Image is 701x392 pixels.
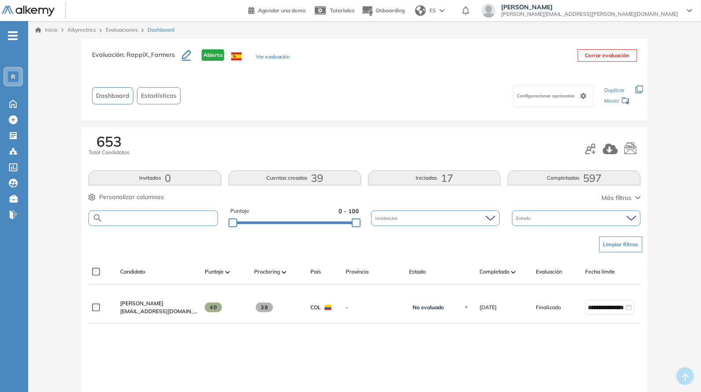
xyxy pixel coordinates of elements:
[202,49,224,61] span: Abierta
[205,303,222,312] span: 40
[429,7,436,15] span: ES
[480,268,509,276] span: Completado
[89,148,129,156] span: Total Candidatos
[310,303,321,311] span: COL
[256,303,273,312] span: 38
[501,4,678,11] span: [PERSON_NAME]
[513,85,594,107] div: Configuraciones opcionales
[89,192,164,202] button: Personalizar columnas
[96,91,129,100] span: Dashboard
[205,268,224,276] span: Puntaje
[511,271,516,274] img: [missing "en.ARROW_ALT" translation]
[106,26,138,33] a: Evaluaciones
[368,170,501,185] button: Iniciadas17
[371,211,500,226] div: Incidencias
[346,303,402,311] span: -
[517,92,577,99] span: Configuraciones opcionales
[120,268,145,276] span: Candidato
[141,91,177,100] span: Estadísticas
[415,5,426,16] img: world
[362,1,405,20] button: Onboarding
[89,170,221,185] button: Invitados0
[35,26,58,34] a: Inicio
[230,207,249,215] span: Puntaje
[248,4,306,15] a: Agendar una demo
[346,268,369,276] span: Provincia
[325,305,332,310] img: COL
[310,268,321,276] span: País
[123,51,175,59] span: : RappiX_Farmers
[536,303,561,311] span: Finalizado
[120,300,163,307] span: [PERSON_NAME]
[92,213,103,224] img: SEARCH_ALT
[602,193,632,203] span: Más filtros
[536,268,562,276] span: Evaluación
[2,6,55,17] img: Logo
[96,134,122,148] span: 653
[517,215,533,222] span: Estado
[508,170,640,185] button: Completadas597
[11,73,15,80] span: R
[258,7,306,14] span: Agendar una demo
[148,26,174,34] span: Dashboard
[120,300,198,307] a: [PERSON_NAME]
[480,303,497,311] span: [DATE]
[409,268,426,276] span: Estado
[282,271,286,274] img: [missing "en.ARROW_ALT" translation]
[578,49,637,62] button: Cerrar evaluación
[376,215,400,222] span: Incidencias
[67,26,96,33] span: Alkymetrics
[92,87,133,104] button: Dashboard
[512,211,641,226] div: Estado
[256,53,289,62] button: Ver evaluación
[137,87,181,104] button: Estadísticas
[99,192,164,202] span: Personalizar columnas
[602,193,641,203] button: Más filtros
[8,35,18,37] i: -
[605,93,630,110] div: Mover
[413,304,444,311] span: No evaluado
[599,237,642,252] button: Limpiar filtros
[231,52,242,60] img: ESP
[439,9,445,12] img: arrow
[376,7,405,14] span: Onboarding
[330,7,354,14] span: Tutoriales
[464,305,469,310] img: Ícono de flecha
[92,49,182,68] h3: Evaluación
[339,207,359,215] span: 0 - 100
[254,268,280,276] span: Proctoring
[229,170,361,185] button: Cuentas creadas39
[585,268,615,276] span: Fecha límite
[120,307,198,315] span: [EMAIL_ADDRESS][DOMAIN_NAME]
[605,87,625,93] span: Duplicar
[225,271,230,274] img: [missing "en.ARROW_ALT" translation]
[501,11,678,18] span: [PERSON_NAME][EMAIL_ADDRESS][PERSON_NAME][DOMAIN_NAME]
